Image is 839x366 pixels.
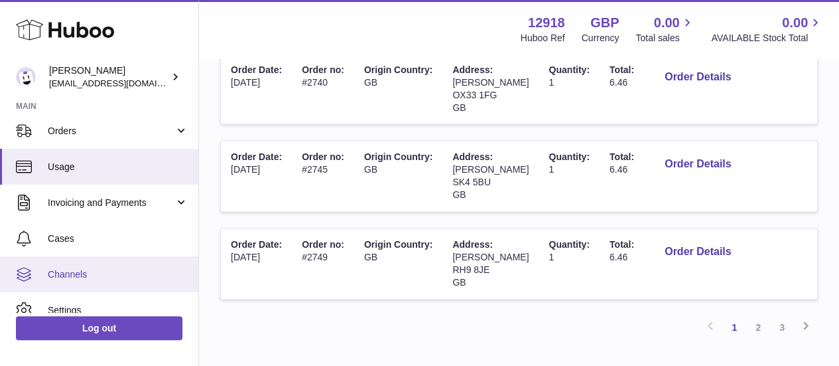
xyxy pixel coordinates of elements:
[452,252,529,262] span: [PERSON_NAME]
[302,64,344,75] span: Order no:
[452,151,493,162] span: Address:
[354,141,442,211] td: GB
[49,78,195,88] span: [EMAIL_ADDRESS][DOMAIN_NAME]
[539,141,599,211] td: 1
[549,151,589,162] span: Quantity:
[302,239,344,250] span: Order no:
[364,64,432,75] span: Origin Country:
[452,177,491,187] span: SK4 5BU
[610,151,634,162] span: Total:
[452,277,466,288] span: GB
[354,54,442,124] td: GB
[654,14,680,32] span: 0.00
[549,239,589,250] span: Quantity:
[364,151,432,162] span: Origin Country:
[539,229,599,299] td: 1
[354,229,442,299] td: GB
[231,239,282,250] span: Order Date:
[48,161,188,173] span: Usage
[452,90,497,100] span: OX33 1FG
[302,151,344,162] span: Order no:
[221,229,292,299] td: [DATE]
[452,189,466,200] span: GB
[635,14,694,45] a: 0.00 Total sales
[452,102,466,113] span: GB
[654,151,742,178] button: Order Details
[610,77,627,88] span: 6.46
[48,232,188,245] span: Cases
[528,14,565,32] strong: 12918
[48,304,188,317] span: Settings
[49,64,168,90] div: [PERSON_NAME]
[549,64,589,75] span: Quantity:
[48,125,174,137] span: Orders
[770,316,794,339] a: 3
[48,268,188,281] span: Channels
[782,14,808,32] span: 0.00
[539,54,599,124] td: 1
[452,164,529,175] span: [PERSON_NAME]
[292,229,354,299] td: #2749
[582,32,619,45] div: Currency
[610,164,627,175] span: 6.46
[452,239,493,250] span: Address:
[231,64,282,75] span: Order Date:
[746,316,770,339] a: 2
[452,264,489,275] span: RH9 8JE
[221,141,292,211] td: [DATE]
[364,239,432,250] span: Origin Country:
[292,54,354,124] td: #2740
[654,238,742,266] button: Order Details
[722,316,746,339] a: 1
[610,252,627,262] span: 6.46
[521,32,565,45] div: Huboo Ref
[48,197,174,209] span: Invoicing and Payments
[635,32,694,45] span: Total sales
[452,64,493,75] span: Address:
[16,67,36,87] img: internalAdmin-12918@internal.huboo.com
[610,64,634,75] span: Total:
[610,239,634,250] span: Total:
[711,14,823,45] a: 0.00 AVAILABLE Stock Total
[654,64,742,91] button: Order Details
[16,316,182,340] a: Log out
[452,77,529,88] span: [PERSON_NAME]
[711,32,823,45] span: AVAILABLE Stock Total
[231,151,282,162] span: Order Date:
[292,141,354,211] td: #2745
[590,14,619,32] strong: GBP
[221,54,292,124] td: [DATE]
